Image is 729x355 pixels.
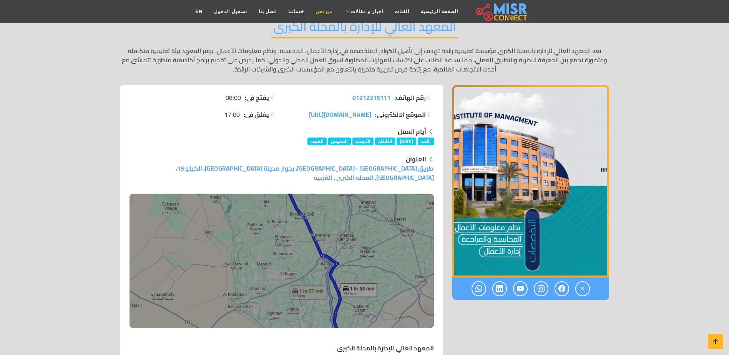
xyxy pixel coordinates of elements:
[338,4,389,19] a: اخبار و مقالات
[226,93,241,102] span: 08:00
[309,110,371,119] a: [DOMAIN_NAME][URL]
[130,163,434,328] a: طريق [GEOGRAPHIC_DATA] - [GEOGRAPHIC_DATA]، بجوار مدينة [GEOGRAPHIC_DATA]، الكيلو 15، [GEOGRAPHIC...
[352,92,390,103] span: 01212315111
[130,194,434,328] img: المعهد العالي للإدارة بالمحلة الكبرى
[309,109,371,120] span: [DOMAIN_NAME][URL]
[452,85,609,277] div: 1 / 1
[452,85,609,277] img: المعهد العالي للإدارة بالمحلة الكبرى
[351,8,383,15] span: اخبار و مقالات
[398,126,426,137] strong: أيام العمل
[375,138,395,145] span: الثلاثاء
[328,138,351,145] span: الخميس
[190,4,209,19] a: EN
[352,138,374,145] span: الأربعاء
[224,110,240,119] span: 17:00
[375,110,426,119] strong: الموقع الالكتروني:
[307,138,327,145] span: السبت
[120,46,609,74] p: يعد المعهد العالي للإدارة بالمحلة الكبرى مؤسسة تعليمية رائدة تهدف إلى تأهيل الكوادر المتخصصة في إ...
[253,4,282,19] a: اتصل بنا
[394,93,426,102] strong: رقم الهاتف:
[337,342,434,354] strong: المعهد العالي للإدارة بالمحلة الكبرى
[389,4,415,19] a: الفئات
[208,4,252,19] a: تسجيل الدخول
[244,110,269,119] strong: يغلق في:
[397,138,416,145] span: [DATE]
[245,93,269,102] strong: يفتح في:
[310,4,338,19] a: من نحن
[282,4,310,19] a: خدماتنا
[476,2,527,21] img: main.misr_connect
[418,138,434,145] span: الأحد
[352,93,390,102] a: 01212315111
[271,19,458,38] h2: المعهد العالي للإدارة بالمحلة الكبرى
[406,153,426,165] strong: العنوان
[415,4,464,19] a: الصفحة الرئيسية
